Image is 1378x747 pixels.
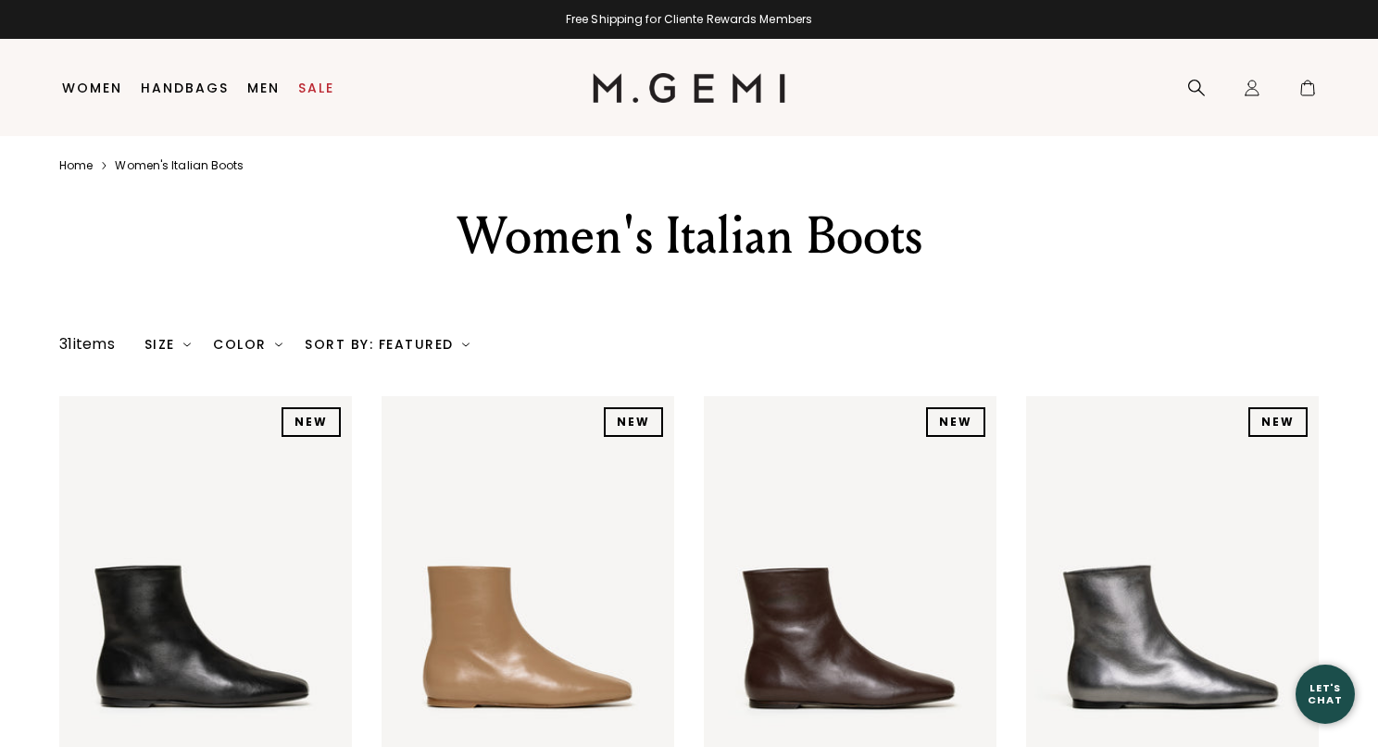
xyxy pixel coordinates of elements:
[213,337,282,352] div: Color
[115,158,244,173] a: Women's italian boots
[926,407,985,437] div: NEW
[1248,407,1308,437] div: NEW
[141,81,229,95] a: Handbags
[59,158,93,173] a: Home
[462,341,470,348] img: chevron-down.svg
[59,333,115,355] div: 31 items
[275,341,282,348] img: chevron-down.svg
[247,81,280,95] a: Men
[604,407,663,437] div: NEW
[144,337,192,352] div: Size
[183,341,191,348] img: chevron-down.svg
[368,203,1010,269] div: Women's Italian Boots
[62,81,122,95] a: Women
[305,337,470,352] div: Sort By: Featured
[298,81,334,95] a: Sale
[282,407,341,437] div: NEW
[593,73,786,103] img: M.Gemi
[1296,682,1355,705] div: Let's Chat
